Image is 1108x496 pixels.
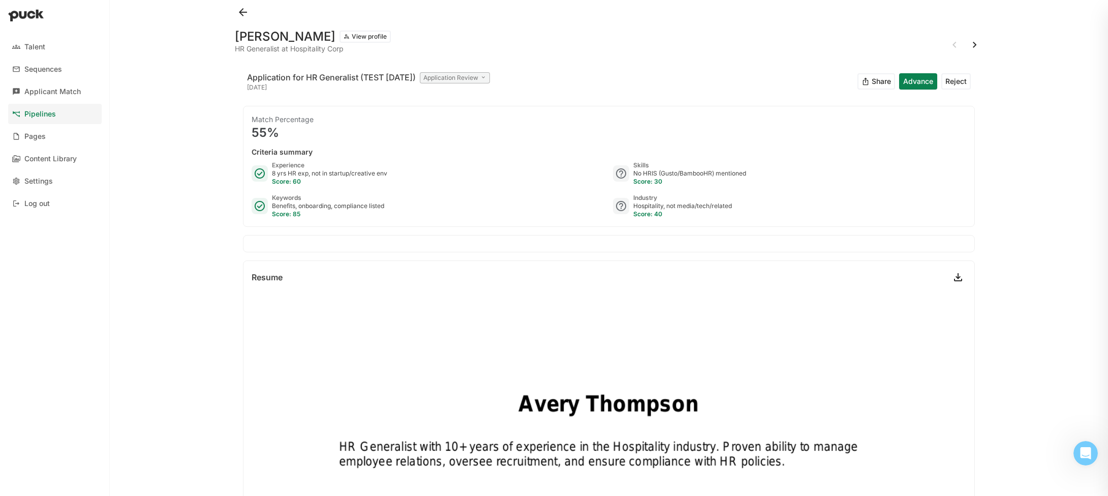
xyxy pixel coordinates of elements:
div: Match Percentage [252,114,966,125]
div: Resume [252,273,283,281]
a: Talent [8,37,102,57]
div: 8 yrs HR exp, not in startup/creative env [272,169,387,178]
div: Pages [24,132,46,141]
a: Pages [8,126,102,147]
div: Talent [24,43,45,51]
div: Sequences [24,65,62,74]
button: Advance [899,73,937,90]
button: Share [857,73,895,90]
div: Experience [272,161,387,169]
div: No HRIS (Gusto/BambooHR) mentioned [633,169,746,178]
div: Pipelines [24,110,56,119]
a: Pipelines [8,104,102,124]
div: Score: 85 [272,210,384,218]
div: Settings [24,177,53,186]
div: HR Generalist at Hospitality Corp [235,45,391,53]
a: Sequences [8,59,102,79]
div: Application Review [420,72,490,83]
div: Skills [633,161,746,169]
div: Criteria summary [252,147,966,157]
div: Score: 60 [272,178,387,186]
div: Content Library [24,155,77,163]
div: Industry [633,194,732,202]
div: Log out [24,199,50,208]
div: [DATE] [247,83,490,92]
button: Reject [941,73,971,90]
div: 55% [252,127,966,139]
a: Applicant Match [8,81,102,102]
button: View profile [340,31,391,43]
div: Applicant Match [24,87,81,96]
div: Benefits, onboarding, compliance listed [272,202,384,210]
div: Score: 40 [633,210,732,218]
div: Keywords [272,194,384,202]
div: Application for HR Generalist (TEST [DATE]) [247,71,416,83]
div: Hospitality, not media/tech/related [633,202,732,210]
div: Score: 30 [633,178,746,186]
h1: [PERSON_NAME] [235,31,335,43]
a: Content Library [8,149,102,169]
a: Settings [8,171,102,191]
iframe: Intercom live chat [1073,441,1098,465]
